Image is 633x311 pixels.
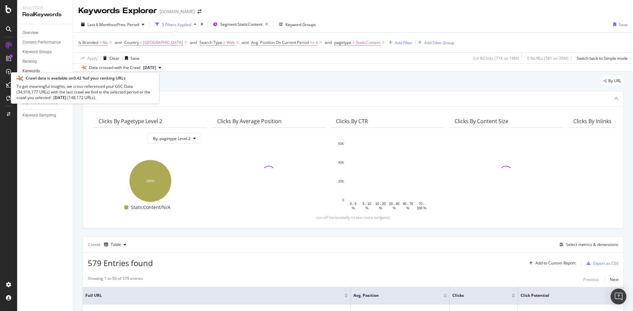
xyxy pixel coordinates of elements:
span: Web [226,38,235,47]
button: [DATE] [140,64,164,72]
div: 5 Filters Applied [162,22,191,27]
span: Is Branded [78,40,98,45]
a: Ranking [22,58,68,65]
button: Export as CSV [584,258,618,268]
div: Content Performance [22,39,61,46]
svg: A chart. [99,156,201,203]
span: Full URL [85,293,335,298]
span: = [223,40,226,45]
div: Save [131,55,139,61]
div: Keyword Groups [286,22,316,27]
span: = [140,40,142,45]
div: Previous [583,277,599,282]
text: 20K [338,180,344,183]
button: Table [102,239,129,250]
button: and [242,39,249,46]
text: 100 % [417,206,426,210]
div: Ranking [22,58,37,65]
button: Last 6 MonthsvsPrev. Period [78,19,147,30]
span: Last 6 Months [87,22,113,27]
span: Clicks [452,293,501,298]
div: Analytics [22,5,68,11]
div: Data crossed with the Crawl [89,65,140,71]
span: >= [310,40,315,45]
div: Apply [87,55,98,61]
div: Showing 1 to 50 of 579 entries [88,276,143,284]
button: Clear [101,53,119,63]
div: Select metrics & dimensions [566,242,618,247]
div: Add Filter Group [424,40,454,46]
span: Click Potential [521,293,608,298]
div: Keyword Groups [22,49,52,55]
text: 60K [338,142,344,146]
span: 4 [316,38,318,47]
div: Table [111,243,121,247]
text: 5 - 10 [363,202,371,206]
div: Clear [109,55,119,61]
button: Segment:StaticContent [210,19,271,30]
span: Avg. Position On Current Period [251,40,309,45]
div: and [190,40,197,45]
span: Segment: StaticContent [220,21,262,27]
span: 2025 Aug. 25th [143,65,156,71]
div: Clicks By Inlinks [573,118,612,124]
text: 10 - 20 [376,202,386,206]
div: Clicks By Average Position [217,118,282,124]
div: (scroll horizontally to see more widgets) [91,215,616,220]
button: and [115,39,122,46]
span: StaticContent [356,38,380,47]
div: and [115,40,122,45]
button: and [325,39,332,46]
span: Avg. Position [353,293,434,298]
div: Next [610,277,618,282]
div: and [325,40,332,45]
span: = [352,40,355,45]
button: Keyword Groups [276,19,318,30]
span: Country [124,40,139,45]
button: 5 Filters Applied [153,19,199,30]
text: 0 [342,198,344,202]
text: % [352,206,355,210]
span: StaticContent/N/A [131,203,170,211]
button: Add Filter [386,39,412,47]
svg: A chart. [336,140,439,211]
div: and [242,40,249,45]
div: Create [88,239,129,250]
button: Apply [78,53,98,63]
button: Switch back to Simple mode [574,53,628,63]
div: Keywords Explorer [78,5,157,17]
span: vs Prev. Period [113,22,139,27]
a: Overview [22,29,68,36]
a: Keywords [22,68,68,75]
div: Keywords [22,68,40,75]
button: Save [122,53,139,63]
span: 579 Entries found [88,258,153,268]
div: Clicks By pagetype Level 2 [99,118,162,124]
div: Overview [22,29,38,36]
span: pagetype [334,40,351,45]
div: 0 % URLs ( 581 on 35M ) [527,55,568,61]
a: Keyword Groups [22,49,68,55]
button: and [190,39,197,46]
div: Add to Custom Report [535,261,576,265]
div: Keyword Sampling [22,112,56,119]
text: 20 - 40 [389,202,400,206]
button: Add Filter Group [415,39,454,47]
div: Save [619,22,628,27]
div: Open Intercom Messenger [611,289,626,304]
div: Export as CSV [593,260,618,266]
button: By: pagetype Level 2 [147,133,201,144]
div: arrow-right-arrow-left [197,9,201,14]
span: By URL [608,79,621,83]
text: % [407,206,409,210]
div: Clicks By Content Size [455,118,508,124]
div: legacy label [601,76,624,86]
span: By: pagetype Level 2 [153,136,191,141]
button: Next [610,276,618,284]
span: No [103,38,108,47]
text: 70 - [419,202,424,206]
button: Previous [583,276,599,284]
div: RealKeywords [22,11,68,18]
div: Crawl data is available on 0.42 % of your ranking URLs [26,75,126,81]
div: To get meaningful insights, we cross-referenced your GSC Data ( 34,916,177 URLs ) with the last c... [16,84,154,100]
